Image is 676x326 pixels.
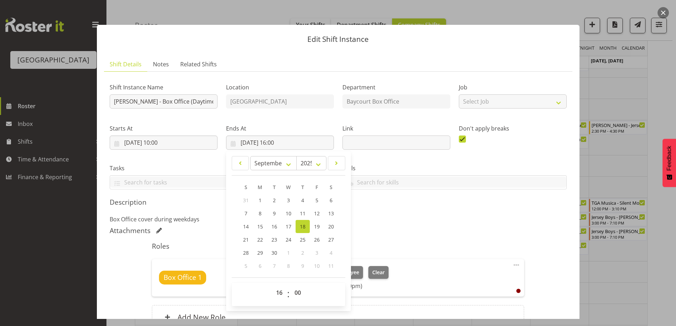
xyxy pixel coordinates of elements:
span: 1 [259,197,262,204]
a: 26 [310,233,324,246]
span: 3 [315,249,318,256]
span: 7 [273,263,276,269]
p: Box Office cover during weekdays [110,215,567,223]
span: 25 [300,236,306,243]
a: 5 [310,194,324,207]
span: Shift Details [110,60,142,68]
a: 11 [296,207,310,220]
span: 19 [314,223,320,230]
span: 4 [330,249,332,256]
span: 4 [301,197,304,204]
span: 8 [287,263,290,269]
span: 31 [243,197,249,204]
span: 9 [273,210,276,217]
span: 18 [300,223,306,230]
span: Clear [372,269,385,276]
span: Box Office 1 [164,272,202,283]
a: 6 [324,194,338,207]
a: 29 [253,246,267,259]
a: 17 [281,220,296,233]
span: 6 [259,263,262,269]
span: M [258,184,262,190]
span: 27 [328,236,334,243]
a: 9 [267,207,281,220]
span: 7 [244,210,247,217]
span: 26 [314,236,320,243]
span: S [244,184,247,190]
span: 11 [328,263,334,269]
div: User is clocked out [516,289,521,293]
p: Edit Shift Instance [104,35,572,43]
span: 22 [257,236,263,243]
span: 6 [330,197,332,204]
a: 2 [267,194,281,207]
span: 3 [287,197,290,204]
a: 13 [324,207,338,220]
label: Tasks [110,164,334,172]
label: Job [459,83,567,92]
span: 1 [287,249,290,256]
label: Location [226,83,334,92]
a: 19 [310,220,324,233]
a: 30 [267,246,281,259]
input: Shift Instance Name [110,94,218,109]
button: Feedback - Show survey [663,139,676,187]
a: 7 [239,207,253,220]
span: 2 [273,197,276,204]
span: 29 [257,249,263,256]
a: 1 [253,194,267,207]
span: 12 [314,210,320,217]
span: 16 [271,223,277,230]
input: Search for skills [343,177,566,188]
span: 14 [243,223,249,230]
span: 17 [286,223,291,230]
a: 16 [267,220,281,233]
a: 24 [281,233,296,246]
span: 30 [271,249,277,256]
span: 8 [259,210,262,217]
label: Link [342,124,450,133]
span: Feedback [666,146,672,171]
span: Notes [153,60,169,68]
a: 21 [239,233,253,246]
span: T [273,184,276,190]
span: S [330,184,332,190]
span: W [286,184,291,190]
span: 2 [301,249,304,256]
a: 12 [310,207,324,220]
span: 28 [243,249,249,256]
label: Ends At [226,124,334,133]
label: Skills [342,164,567,172]
h5: Description [110,198,567,206]
h5: Roles [152,242,524,250]
a: 4 [296,194,310,207]
a: 25 [296,233,310,246]
span: : [287,286,290,303]
label: Don't apply breaks [459,124,567,133]
h5: Attachments [110,226,150,235]
span: 5 [244,263,247,269]
a: 14 [239,220,253,233]
a: 3 [281,194,296,207]
span: 15 [257,223,263,230]
a: 10 [281,207,296,220]
span: 10 [314,263,320,269]
label: Starts At [110,124,218,133]
span: 11 [300,210,306,217]
span: 5 [315,197,318,204]
span: F [315,184,318,190]
a: 27 [324,233,338,246]
label: Department [342,83,450,92]
span: 23 [271,236,277,243]
a: 22 [253,233,267,246]
span: 21 [243,236,249,243]
span: 13 [328,210,334,217]
span: 10 [286,210,291,217]
label: Shift Instance Name [110,83,218,92]
a: 15 [253,220,267,233]
a: 20 [324,220,338,233]
span: 20 [328,223,334,230]
span: 9 [301,263,304,269]
a: 8 [253,207,267,220]
input: Search for tasks [110,177,334,188]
